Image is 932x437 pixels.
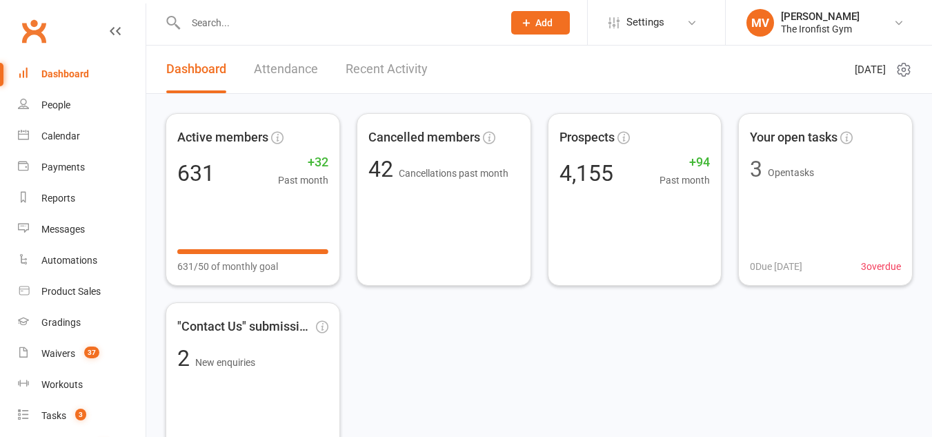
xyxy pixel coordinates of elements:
[75,409,86,420] span: 3
[18,152,146,183] a: Payments
[41,255,97,266] div: Automations
[41,193,75,204] div: Reports
[254,46,318,93] a: Attendance
[278,153,328,173] span: +32
[18,121,146,152] a: Calendar
[166,46,226,93] a: Dashboard
[559,162,613,184] div: 4,155
[41,130,80,142] div: Calendar
[41,224,85,235] div: Messages
[41,348,75,359] div: Waivers
[41,379,83,390] div: Workouts
[18,245,146,276] a: Automations
[177,259,278,274] span: 631/50 of monthly goal
[346,46,428,93] a: Recent Activity
[181,13,493,32] input: Search...
[559,128,615,148] span: Prospects
[855,61,886,78] span: [DATE]
[18,276,146,307] a: Product Sales
[278,173,328,188] span: Past month
[861,259,901,274] span: 3 overdue
[535,17,553,28] span: Add
[177,162,215,184] div: 631
[41,317,81,328] div: Gradings
[177,128,268,148] span: Active members
[750,158,762,180] div: 3
[18,183,146,214] a: Reports
[41,68,89,79] div: Dashboard
[195,357,255,368] span: New enquiries
[368,128,480,148] span: Cancelled members
[18,400,146,431] a: Tasks 3
[18,369,146,400] a: Workouts
[660,173,710,188] span: Past month
[746,9,774,37] div: MV
[399,168,508,179] span: Cancellations past month
[626,7,664,38] span: Settings
[18,338,146,369] a: Waivers 37
[660,153,710,173] span: +94
[177,317,313,337] span: "Contact Us" submissions
[41,99,70,110] div: People
[18,307,146,338] a: Gradings
[18,59,146,90] a: Dashboard
[41,162,85,173] div: Payments
[17,14,51,48] a: Clubworx
[84,347,99,358] span: 37
[750,259,802,274] span: 0 Due [DATE]
[781,10,860,23] div: [PERSON_NAME]
[41,286,101,297] div: Product Sales
[177,345,195,371] span: 2
[18,90,146,121] a: People
[18,214,146,245] a: Messages
[768,167,814,178] span: Open tasks
[750,128,837,148] span: Your open tasks
[511,11,570,35] button: Add
[368,156,399,182] span: 42
[781,23,860,35] div: The Ironfist Gym
[41,410,66,421] div: Tasks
